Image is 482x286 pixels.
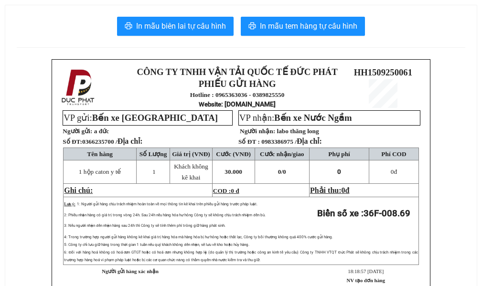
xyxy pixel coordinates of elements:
[342,186,345,194] span: 0
[82,138,143,145] span: 0366235700 /
[102,269,159,274] strong: Người gửi hàng xác nhận
[174,163,208,181] span: Khách không kê khai
[27,51,75,72] strong: PHIẾU GỬI HÀNG
[64,250,418,262] span: 6: Đối với hàng hoá không có hoá đơn GTGT hoặc có hoá đơn nhưng không hợp lệ (do quản lý thị trườ...
[231,187,239,194] span: 0 đ
[64,113,218,123] span: VP gửi:
[345,186,350,194] span: đ
[139,150,167,158] span: Số Lượng
[94,127,109,135] span: a đức
[86,68,144,78] span: HH1509250061
[277,127,319,135] span: labo thăng long
[261,138,322,145] span: 0983386975 /
[199,101,221,108] span: Website
[172,150,210,158] span: Giá trị (VNĐ)
[391,168,394,175] span: 0
[64,202,75,206] span: Lưu ý:
[337,168,341,175] span: 0
[391,168,397,175] span: đ
[64,243,249,247] span: 5: Công ty chỉ lưu giữ hàng trong thời gian 1 tuần nếu quý khách không đến nhận, sẽ lưu về kho ho...
[5,34,17,74] img: logo
[364,208,410,219] span: 36F-008.69
[190,91,285,98] strong: Hotline : 0965363036 - 0389825550
[248,22,256,31] span: printer
[213,187,239,194] span: COD :
[240,127,275,135] strong: Người nhận:
[260,20,357,32] span: In mẫu tem hàng tự cấu hình
[297,137,322,145] span: Địa chỉ:
[354,67,412,77] span: HH1509250061
[274,113,352,123] span: Bến xe Nước Ngầm
[118,137,143,145] span: Địa chỉ:
[328,150,350,158] span: Phụ phí
[241,17,365,36] button: printerIn mẫu tem hàng tự cấu hình
[77,202,257,206] span: 1: Người gửi hàng chịu trách nhiệm hoàn toàn về mọi thông tin kê khai trên phiếu gửi hàng trước p...
[125,22,132,31] span: printer
[310,186,349,194] span: Phải thu:
[63,127,92,135] strong: Người gửi:
[199,100,276,108] strong: : [DOMAIN_NAME]
[317,208,410,219] strong: Biển số xe :
[199,79,276,89] strong: PHIẾU GỬI HÀNG
[64,235,333,239] span: 4: Trong trường hợp người gửi hàng không kê khai giá trị hàng hóa mà hàng hóa bị hư hỏng hoặc thấ...
[63,138,142,145] strong: Số ĐT:
[152,168,156,175] span: 1
[260,150,304,158] span: Cước nhận/giao
[283,168,286,175] span: 0
[87,150,113,158] span: Tên hàng
[225,168,242,175] span: 30.000
[239,113,352,123] span: VP nhận:
[19,8,84,49] strong: CÔNG TY TNHH VẬN TẢI QUỐC TẾ ĐỨC PHÁT
[137,67,338,77] strong: CÔNG TY TNHH VẬN TẢI QUỐC TẾ ĐỨC PHÁT
[64,223,225,228] span: 3: Nếu người nhận đến nhận hàng sau 24h thì Công ty sẽ tính thêm phí trông giữ hàng phát sinh.
[348,269,384,274] span: 18:18:57 [DATE]
[64,213,265,217] span: 2: Phiếu nhận hàng có giá trị trong vòng 24h. Sau 24h nếu hàng hóa hư hỏng Công ty sẽ không chịu ...
[278,168,286,175] span: 0/
[238,138,260,145] strong: Số ĐT :
[92,113,218,123] span: Bến xe [GEOGRAPHIC_DATA]
[216,150,251,158] span: Cước (VNĐ)
[136,20,226,32] span: In mẫu biên lai tự cấu hình
[347,278,385,283] strong: NV tạo đơn hàng
[381,150,406,158] span: Phí COD
[79,168,121,175] span: 1 hộp caton y tế
[64,186,93,194] span: Ghi chú:
[117,17,234,36] button: printerIn mẫu biên lai tự cấu hình
[59,67,99,107] img: logo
